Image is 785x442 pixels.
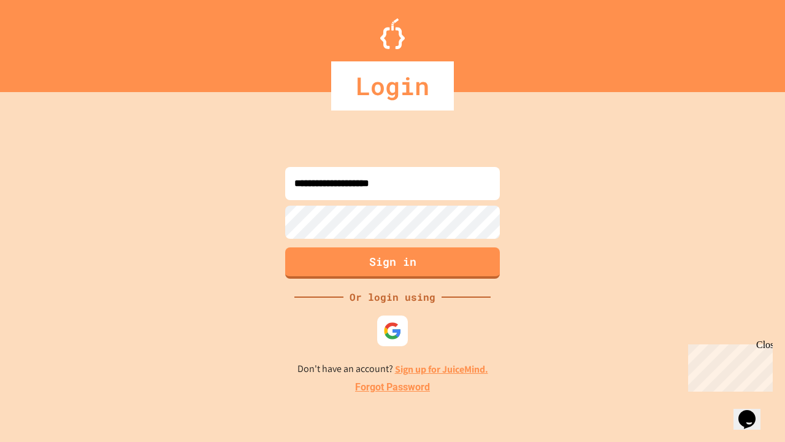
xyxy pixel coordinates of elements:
button: Sign in [285,247,500,279]
div: Or login using [343,290,442,304]
a: Forgot Password [355,380,430,395]
iframe: chat widget [733,393,773,430]
img: google-icon.svg [383,322,402,340]
p: Don't have an account? [297,362,488,377]
img: Logo.svg [380,18,405,49]
div: Chat with us now!Close [5,5,85,78]
iframe: chat widget [683,339,773,392]
a: Sign up for JuiceMind. [395,363,488,376]
div: Login [331,61,454,110]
